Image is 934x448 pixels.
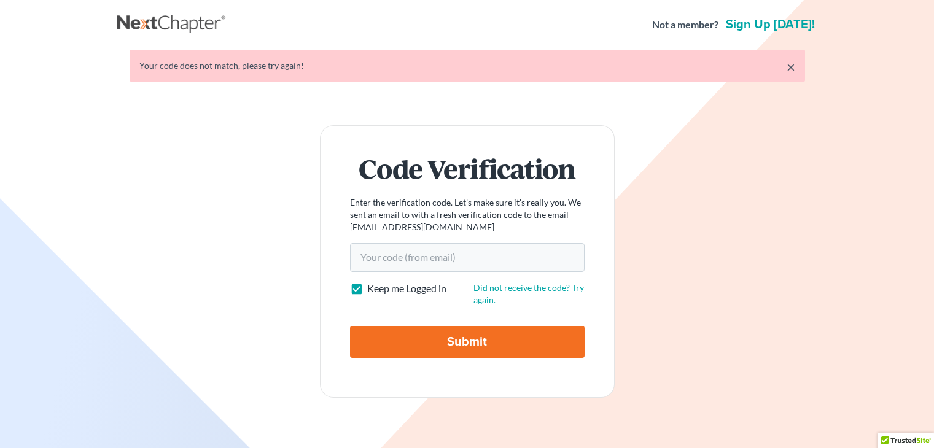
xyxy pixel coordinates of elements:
a: Did not receive the code? Try again. [473,282,584,305]
p: Enter the verification code. Let's make sure it's really you. We sent an email to with a fresh ve... [350,196,585,233]
a: × [787,60,795,74]
strong: Not a member? [652,18,718,32]
input: Your code (from email) [350,243,585,271]
label: Keep me Logged in [367,282,446,296]
a: Sign up [DATE]! [723,18,817,31]
div: Your code does not match, please try again! [139,60,795,72]
input: Submit [350,326,585,358]
h1: Code Verification [350,155,585,182]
